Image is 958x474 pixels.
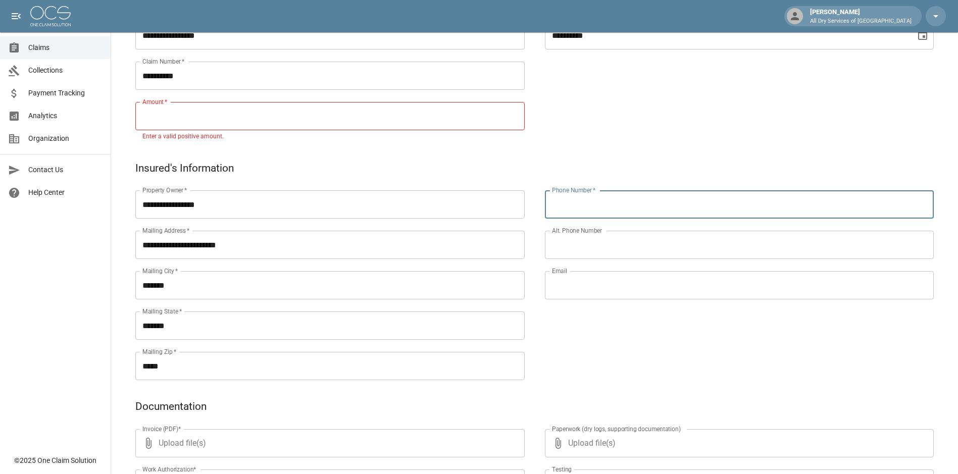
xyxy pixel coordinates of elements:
[552,465,572,473] label: Testing
[142,347,177,356] label: Mailing Zip
[806,7,916,25] div: [PERSON_NAME]
[28,42,103,53] span: Claims
[552,425,681,433] label: Paperwork (dry logs, supporting documentation)
[568,429,907,457] span: Upload file(s)
[28,88,103,98] span: Payment Tracking
[28,133,103,144] span: Organization
[28,187,103,198] span: Help Center
[142,465,196,473] label: Work Authorization*
[552,186,595,194] label: Phone Number
[552,226,602,235] label: Alt. Phone Number
[142,97,168,106] label: Amount
[810,17,912,26] p: All Dry Services of [GEOGRAPHIC_DATA]
[28,165,103,175] span: Contact Us
[28,111,103,121] span: Analytics
[142,307,182,315] label: Mailing State
[28,65,103,76] span: Collections
[552,267,567,275] label: Email
[14,455,96,465] div: © 2025 One Claim Solution
[142,226,189,235] label: Mailing Address
[142,267,178,275] label: Mailing City
[159,429,497,457] span: Upload file(s)
[30,6,71,26] img: ocs-logo-white-transparent.png
[142,132,518,142] p: Enter a valid positive amount.
[6,6,26,26] button: open drawer
[913,25,933,45] button: Choose date, selected date is Jul 14, 2025
[142,57,184,66] label: Claim Number
[142,425,181,433] label: Invoice (PDF)*
[142,186,187,194] label: Property Owner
